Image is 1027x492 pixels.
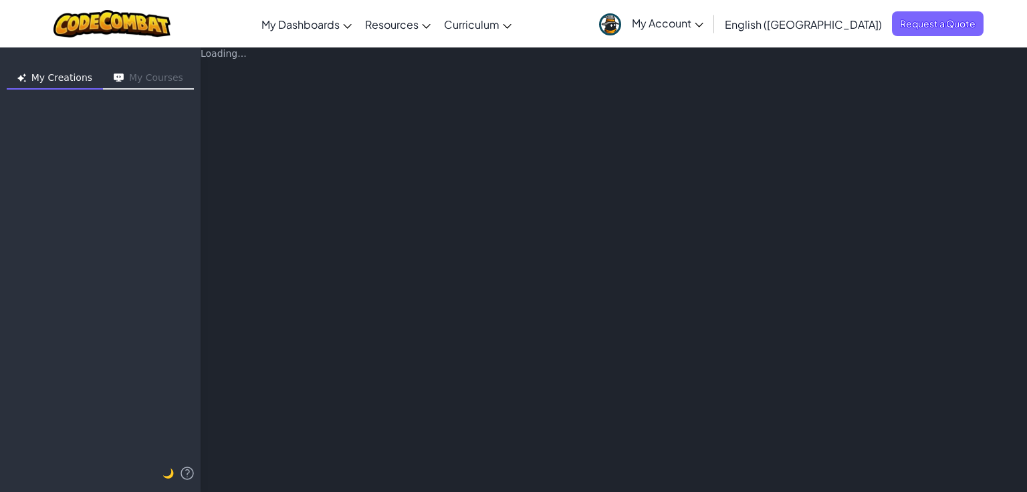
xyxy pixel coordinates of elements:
[592,3,710,45] a: My Account
[632,16,703,30] span: My Account
[892,11,984,36] a: Request a Quote
[103,68,194,90] button: My Courses
[114,74,124,82] img: Icon
[162,465,174,481] button: 🌙
[358,6,437,42] a: Resources
[7,68,103,90] button: My Creations
[162,468,174,479] span: 🌙
[17,74,26,82] img: Icon
[718,6,889,42] a: English ([GEOGRAPHIC_DATA])
[599,13,621,35] img: avatar
[725,17,882,31] span: English ([GEOGRAPHIC_DATA])
[444,17,499,31] span: Curriculum
[53,10,170,37] img: CodeCombat logo
[365,17,419,31] span: Resources
[437,6,518,42] a: Curriculum
[255,6,358,42] a: My Dashboards
[201,47,1027,61] div: Loading...
[261,17,340,31] span: My Dashboards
